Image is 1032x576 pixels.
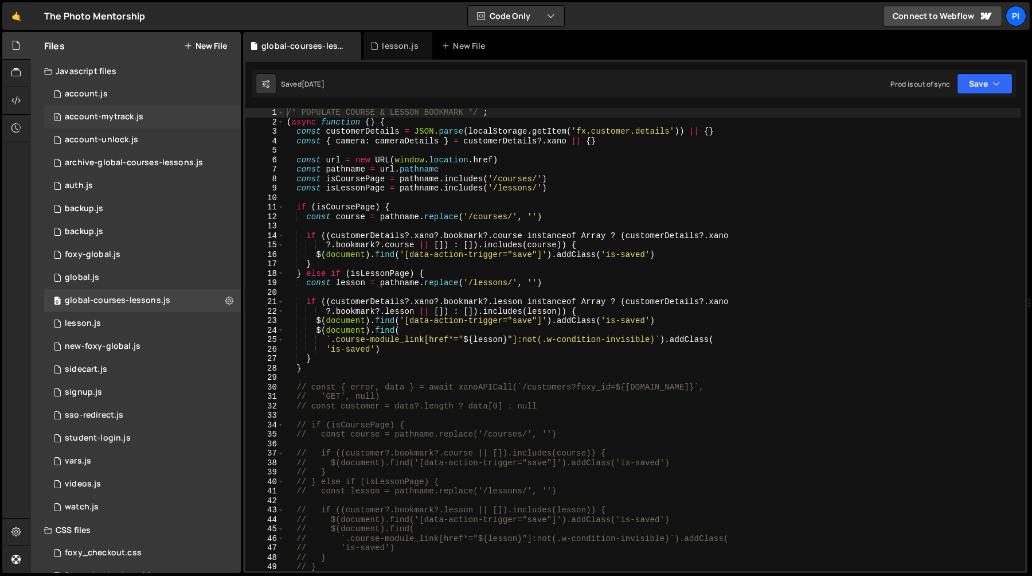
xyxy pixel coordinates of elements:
div: 48 [245,553,284,563]
div: 11 [245,203,284,212]
div: Prod is out of sync [890,79,950,89]
div: 36 [245,439,284,449]
div: 25 [245,335,284,345]
div: 16 [245,250,284,260]
div: 32 [245,402,284,411]
div: global-courses-lessons.js [261,40,347,52]
div: 13533/40053.js [44,335,241,358]
div: 14 [245,231,284,241]
div: auth.js [65,181,93,191]
div: 44 [245,515,284,525]
div: 13533/41206.js [44,129,241,151]
div: videos.js [65,479,101,489]
div: 38 [245,458,284,468]
div: 10 [245,193,284,203]
div: 35 [245,430,284,439]
div: account-unlock.js [65,135,138,145]
div: watch.js [65,502,99,512]
div: new-foxy-global.js [65,341,140,352]
div: backup.js [65,227,103,237]
div: 13533/34034.js [44,174,241,197]
div: sso-redirect.js [65,410,123,421]
div: Saved [281,79,325,89]
div: 24 [245,326,284,336]
div: 9 [245,184,284,193]
div: New File [441,40,490,52]
div: 13533/45030.js [44,220,241,243]
div: 13533/34219.js [44,243,241,266]
div: 34 [245,421,284,430]
div: 13533/47004.js [44,404,241,427]
div: global-courses-lessons.js [65,295,170,306]
div: archive-global-courses-lessons.js [65,158,203,168]
div: 13533/35364.js [44,381,241,404]
div: backup.js [65,204,103,214]
div: 7 [245,165,284,174]
div: 5 [245,146,284,155]
div: 45 [245,524,284,534]
span: 0 [54,297,61,306]
div: global.js [65,273,99,283]
div: 46 [245,534,284,544]
div: 3 [245,127,284,137]
div: Javascript files [30,60,241,83]
div: 13533/38507.css [44,542,241,565]
div: 13533/34220.js [44,83,241,106]
div: 13533/45031.js [44,197,241,220]
div: 12 [245,212,284,222]
div: lesson.js [382,40,418,52]
div: 37 [245,449,284,458]
div: 13533/38628.js [44,106,241,129]
div: 13533/42246.js [44,473,241,496]
div: 18 [245,269,284,279]
div: 17 [245,259,284,269]
div: foxy-global.js [65,250,120,260]
div: 20 [245,288,284,298]
div: 27 [245,354,284,364]
div: 41 [245,487,284,496]
div: 6 [245,155,284,165]
div: account.js [65,89,108,99]
div: [DATE] [302,79,325,89]
div: signup.js [65,387,102,398]
div: lesson.js [65,318,101,329]
div: 13533/35292.js [44,289,241,312]
a: Connect to Webflow [883,6,1002,26]
div: CSS files [30,519,241,542]
div: 29 [245,373,284,383]
div: 33 [245,411,284,421]
a: Pi [1006,6,1026,26]
div: 13533/38527.js [44,496,241,519]
div: student-login.js [65,433,131,443]
div: 8 [245,174,284,184]
div: 23 [245,316,284,326]
div: 42 [245,496,284,506]
div: 39 [245,468,284,477]
div: 22 [245,307,284,317]
div: 13533/38978.js [44,450,241,473]
button: Save [957,73,1013,94]
div: 28 [245,364,284,373]
div: 1 [245,108,284,118]
h2: Files [44,40,65,52]
a: 🤙 [2,2,30,30]
div: sidecart.js [65,364,107,375]
div: 26 [245,345,284,355]
div: 19 [245,278,284,288]
div: 4 [245,137,284,146]
div: The Photo Mentorship [44,9,145,23]
div: 47 [245,543,284,553]
div: 49 [245,562,284,572]
div: account-mytrack.js [65,112,143,122]
div: foxy_checkout.css [65,548,142,558]
button: New File [184,41,227,50]
div: 21 [245,297,284,307]
div: 13533/43446.js [44,358,241,381]
div: vars.js [65,456,91,466]
div: 13533/35472.js [44,312,241,335]
div: 13533/39483.js [44,266,241,289]
span: 0 [54,114,61,123]
div: 30 [245,383,284,392]
div: 15 [245,240,284,250]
